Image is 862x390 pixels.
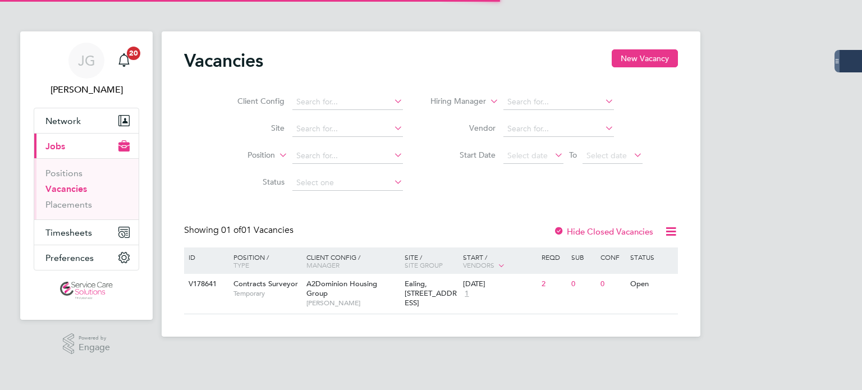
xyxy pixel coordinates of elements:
[306,279,377,298] span: A2Dominion Housing Group
[431,150,496,160] label: Start Date
[405,279,457,308] span: Ealing, [STREET_ADDRESS]
[78,53,95,68] span: JG
[463,289,470,299] span: 1
[503,94,614,110] input: Search for...
[539,247,568,267] div: Reqd
[34,43,139,97] a: JG[PERSON_NAME]
[225,247,304,274] div: Position /
[79,343,110,352] span: Engage
[45,141,65,152] span: Jobs
[568,247,598,267] div: Sub
[184,224,296,236] div: Showing
[45,116,81,126] span: Network
[507,150,548,160] span: Select date
[233,289,301,298] span: Temporary
[79,333,110,343] span: Powered by
[586,150,627,160] span: Select date
[45,183,87,194] a: Vacancies
[45,227,92,238] span: Timesheets
[186,247,225,267] div: ID
[220,96,285,106] label: Client Config
[63,333,111,355] a: Powered byEngage
[598,274,627,295] div: 0
[34,83,139,97] span: James Glover
[127,47,140,60] span: 20
[463,279,536,289] div: [DATE]
[20,31,153,320] nav: Main navigation
[221,224,241,236] span: 01 of
[612,49,678,67] button: New Vacancy
[306,260,340,269] span: Manager
[553,226,653,237] label: Hide Closed Vacancies
[568,274,598,295] div: 0
[402,247,461,274] div: Site /
[186,274,225,295] div: V178641
[45,168,82,178] a: Positions
[431,123,496,133] label: Vendor
[503,121,614,137] input: Search for...
[34,245,139,270] button: Preferences
[292,121,403,137] input: Search for...
[463,260,494,269] span: Vendors
[220,123,285,133] label: Site
[60,282,113,300] img: servicecare-logo-retina.png
[210,150,275,161] label: Position
[539,274,568,295] div: 2
[34,158,139,219] div: Jobs
[627,274,676,295] div: Open
[292,175,403,191] input: Select one
[405,260,443,269] span: Site Group
[45,199,92,210] a: Placements
[598,247,627,267] div: Conf
[220,177,285,187] label: Status
[421,96,486,107] label: Hiring Manager
[627,247,676,267] div: Status
[34,108,139,133] button: Network
[34,220,139,245] button: Timesheets
[460,247,539,276] div: Start /
[34,134,139,158] button: Jobs
[184,49,263,72] h2: Vacancies
[292,94,403,110] input: Search for...
[233,279,298,288] span: Contracts Surveyor
[304,247,402,274] div: Client Config /
[292,148,403,164] input: Search for...
[113,43,135,79] a: 20
[566,148,580,162] span: To
[45,253,94,263] span: Preferences
[306,299,399,308] span: [PERSON_NAME]
[34,282,139,300] a: Go to home page
[221,224,294,236] span: 01 Vacancies
[233,260,249,269] span: Type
